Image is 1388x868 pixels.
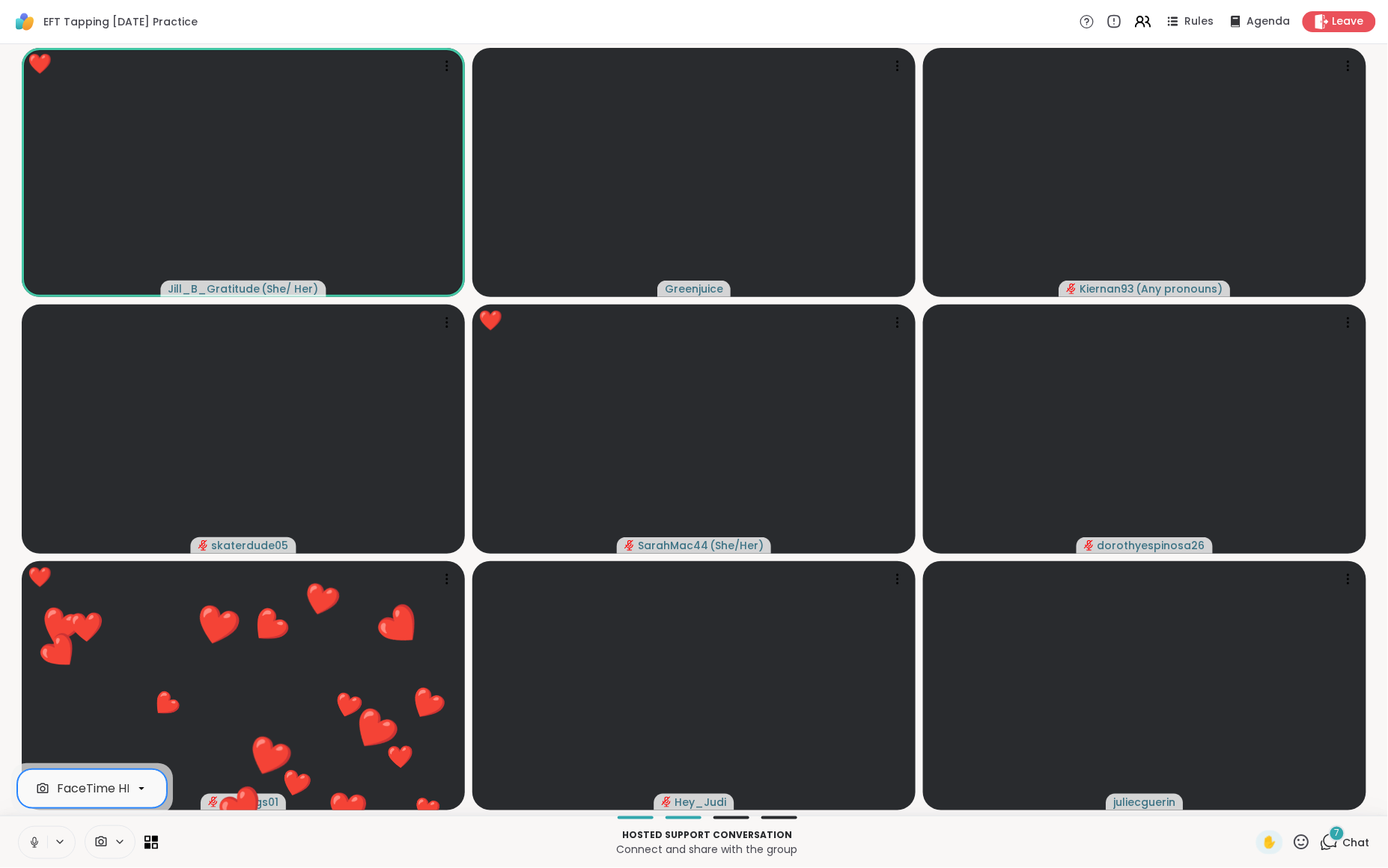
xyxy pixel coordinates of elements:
[675,795,727,810] span: Hey_Judi
[167,842,1247,857] p: Connect and share with the group
[1067,284,1077,294] span: audio-muted
[320,677,377,734] button: ❤️
[173,582,262,671] button: ❤️
[1098,538,1205,553] span: dorothyespinosa26
[1262,834,1277,852] span: ✋
[43,14,198,29] span: EFT Tapping [DATE] Practice
[325,682,424,781] button: ❤️
[1335,827,1340,840] span: 7
[16,610,103,696] button: ❤️
[710,538,764,553] span: ( She/Her )
[351,577,451,676] button: ❤️
[168,281,261,296] span: Jill_B_Gratitude
[665,281,723,296] span: Greenjuice
[401,785,452,836] button: ❤️
[134,675,195,736] button: ❤️
[227,584,311,669] button: ❤️
[1247,14,1291,29] span: Agenda
[624,540,635,551] span: audio-muted
[1343,835,1370,850] span: Chat
[1333,14,1364,29] span: Leave
[167,828,1247,842] p: Hosted support conversation
[12,9,37,34] img: ShareWell Logomark
[313,774,384,846] button: ❤️
[286,564,358,636] button: ❤️
[478,306,502,335] div: ❤️
[212,538,289,553] span: skaterdude05
[193,760,293,861] button: ❤️
[262,281,319,296] span: ( She/ Her )
[1136,281,1223,296] span: ( Any pronouns )
[224,712,315,803] button: ❤️
[198,540,209,551] span: audio-muted
[28,49,52,79] div: ❤️
[57,597,116,656] button: ❤️
[638,538,708,553] span: SarahMac44
[1185,14,1214,29] span: Rules
[662,797,672,807] span: audio-muted
[378,736,423,780] button: ❤️
[1080,281,1135,296] span: Kiernan93
[1084,540,1095,551] span: audio-muted
[28,563,52,592] div: ❤️
[57,780,187,798] div: FaceTime HD Camera
[1114,795,1176,810] span: juliecguerin
[389,667,465,743] button: ❤️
